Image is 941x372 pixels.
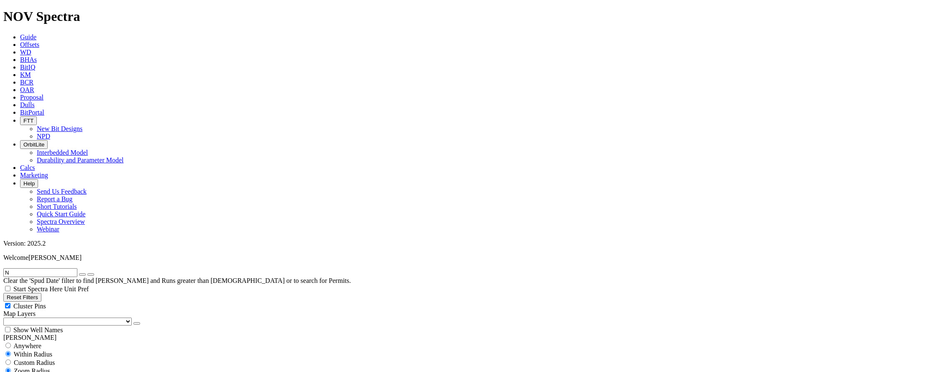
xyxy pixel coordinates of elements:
h1: NOV Spectra [3,9,938,24]
a: BitIQ [20,64,35,71]
span: FTT [23,118,33,124]
span: Custom Radius [14,359,55,366]
span: Help [23,180,35,187]
input: Search [3,268,77,277]
a: Marketing [20,172,48,179]
div: Version: 2025.2 [3,240,938,247]
button: Reset Filters [3,293,41,302]
button: FTT [20,116,37,125]
a: BitPortal [20,109,44,116]
input: Start Spectra Here [5,286,10,291]
a: NPD [37,133,50,140]
a: Calcs [20,164,35,171]
span: Cluster Pins [13,303,46,310]
a: BCR [20,79,33,86]
a: KM [20,71,31,78]
a: Short Tutorials [37,203,77,210]
span: Anywhere [13,342,41,349]
button: OrbitLite [20,140,48,149]
span: Within Radius [14,351,52,358]
span: Start Spectra Here [13,285,62,292]
span: Unit Pref [64,285,89,292]
a: Proposal [20,94,43,101]
span: [PERSON_NAME] [28,254,82,261]
a: Quick Start Guide [37,210,85,218]
a: Webinar [37,226,59,233]
span: Show Well Names [13,326,63,334]
a: Dulls [20,101,35,108]
a: BHAs [20,56,37,63]
a: Send Us Feedback [37,188,87,195]
a: OAR [20,86,34,93]
a: Interbedded Model [37,149,88,156]
a: Report a Bug [37,195,72,203]
span: Clear the 'Spud Date' filter to find [PERSON_NAME] and Runs greater than [DEMOGRAPHIC_DATA] or to... [3,277,351,284]
button: Help [20,179,38,188]
a: Durability and Parameter Model [37,156,124,164]
a: New Bit Designs [37,125,82,132]
div: [PERSON_NAME] [3,334,938,341]
span: Map Layers [3,310,36,317]
span: OrbitLite [23,141,44,148]
a: Guide [20,33,36,41]
a: Offsets [20,41,39,48]
p: Welcome [3,254,938,262]
a: WD [20,49,31,56]
a: Spectra Overview [37,218,85,225]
